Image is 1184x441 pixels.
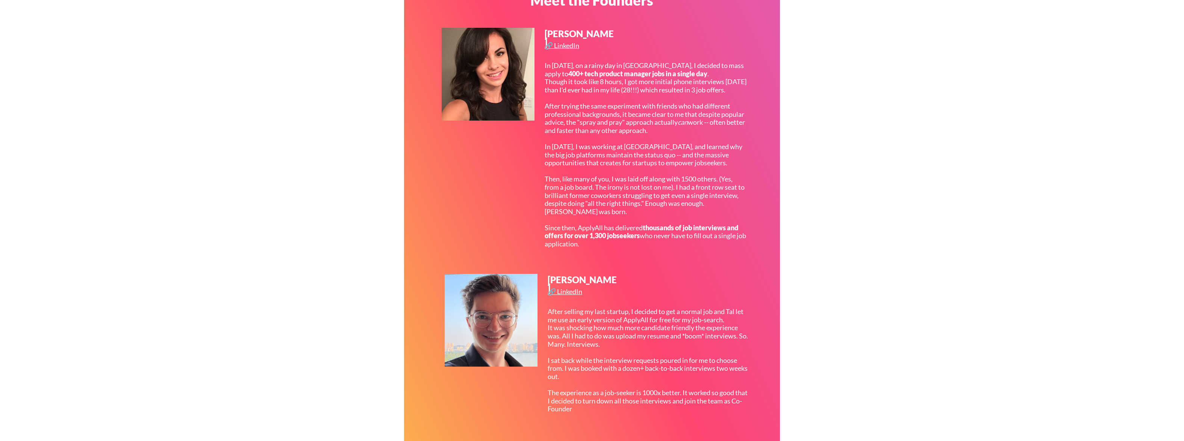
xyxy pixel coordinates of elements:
strong: 400+ tech product manager jobs in a single day [568,69,707,78]
div: [PERSON_NAME] [545,29,615,47]
div: [PERSON_NAME] [548,275,618,293]
div: In [DATE], on a rainy day in [GEOGRAPHIC_DATA], I decided to mass apply to . Though it took like ... [545,62,746,248]
em: can [678,118,688,126]
div: 🔗 LinkedIn [545,42,581,49]
a: 🔗 LinkedIn [548,288,584,298]
div: After selling my last startup, I decided to get a normal job and Tal let me use an early version ... [548,308,749,413]
strong: thousands of job interviews and offers for over 1,300 jobseekers [545,224,739,240]
div: 🔗 LinkedIn [548,288,584,295]
a: 🔗 LinkedIn [545,42,581,51]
